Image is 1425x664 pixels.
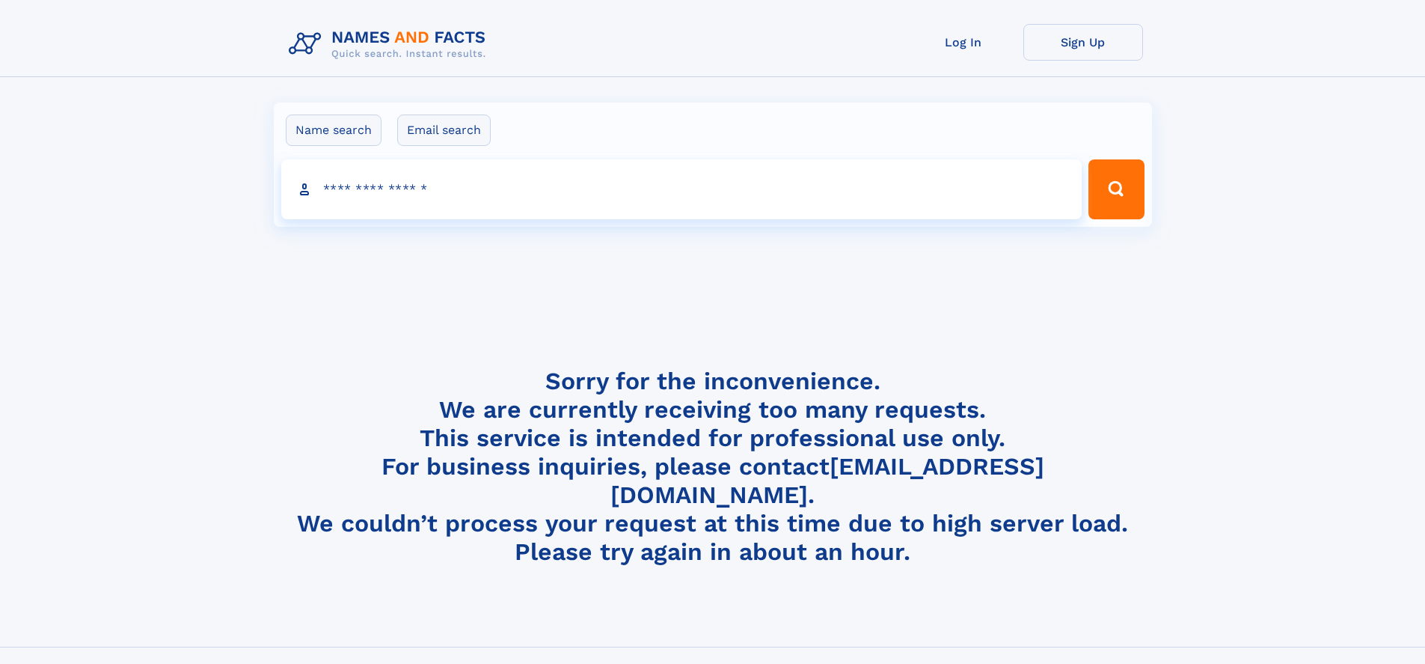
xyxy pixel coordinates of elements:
[281,159,1082,219] input: search input
[286,115,381,146] label: Name search
[904,24,1023,61] a: Log In
[397,115,491,146] label: Email search
[1088,159,1144,219] button: Search Button
[1023,24,1143,61] a: Sign Up
[610,452,1044,509] a: [EMAIL_ADDRESS][DOMAIN_NAME]
[283,24,498,64] img: Logo Names and Facts
[283,367,1143,567] h4: Sorry for the inconvenience. We are currently receiving too many requests. This service is intend...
